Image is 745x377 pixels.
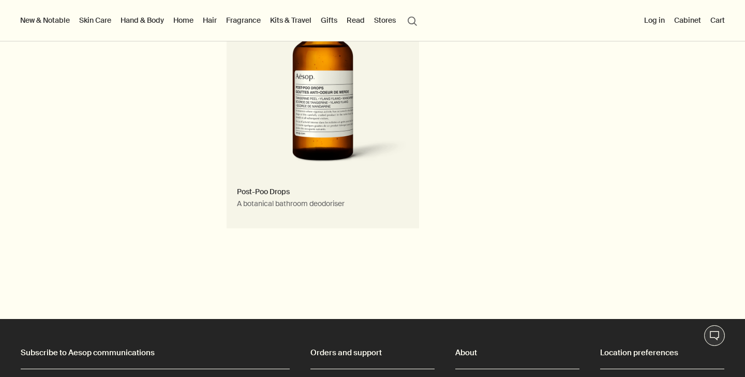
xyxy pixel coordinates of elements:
a: Home [171,13,196,27]
button: Stores [372,13,398,27]
h2: Location preferences [600,345,724,360]
button: Live Assistance [704,325,725,346]
a: Read [345,13,367,27]
a: Gifts [319,13,339,27]
button: New & Notable [18,13,72,27]
button: Log in [642,13,667,27]
button: Cart [708,13,727,27]
a: Hair [201,13,219,27]
a: Fragrance [224,13,263,27]
a: Kits & Travel [268,13,314,27]
a: Cabinet [672,13,703,27]
h2: Orders and support [310,345,435,360]
a: Hand & Body [118,13,166,27]
h2: About [455,345,579,360]
a: Skin Care [77,13,113,27]
h2: Subscribe to Aesop communications [21,345,290,360]
button: Open search [403,10,422,30]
